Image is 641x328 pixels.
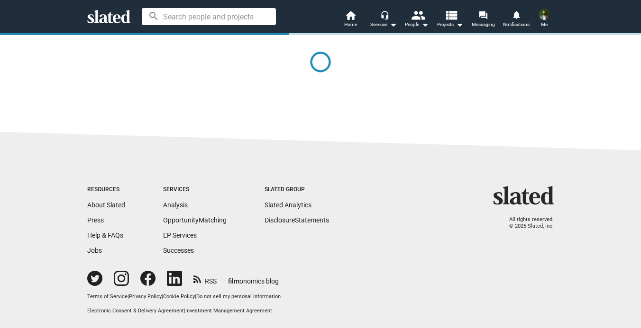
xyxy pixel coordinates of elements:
a: Jobs [87,247,102,254]
mat-icon: arrow_drop_down [419,19,430,30]
input: Search people and projects [142,8,276,25]
span: | [162,293,163,300]
a: Slated Analytics [265,201,311,209]
div: People [405,19,429,30]
button: Services [367,9,400,30]
span: | [128,293,129,300]
a: DisclosureStatements [265,216,329,224]
span: Notifications [503,19,530,30]
a: Help & FAQs [87,231,123,239]
a: Successes [163,247,194,254]
span: Home [344,19,357,30]
a: Analysis [163,201,188,209]
div: Slated Group [265,186,329,194]
a: Electronic Consent & Delivery Agreement [87,308,184,314]
mat-icon: home [345,9,356,21]
mat-icon: headset_mic [380,10,389,19]
a: filmonomics blog [228,269,279,286]
a: Press [87,216,104,224]
a: Messaging [467,9,500,30]
span: Messaging [472,19,495,30]
a: EP Services [163,231,197,239]
div: Services [163,186,227,194]
span: film [228,277,239,285]
span: | [184,308,185,314]
a: Home [334,9,367,30]
button: People [400,9,433,30]
a: RSS [193,271,217,286]
a: Terms of Service [87,293,128,300]
div: Resources [87,186,125,194]
button: Projects [433,9,467,30]
img: Felix Nunez JR [539,9,550,20]
div: Services [370,19,397,30]
span: | [195,293,196,300]
span: Me [541,19,548,30]
mat-icon: forum [478,10,487,19]
a: About Slated [87,201,125,209]
a: Notifications [500,9,533,30]
mat-icon: people [411,8,425,22]
button: Felix Nunez JRMe [533,7,556,31]
mat-icon: view_list [444,8,458,22]
button: Do not sell my personal information [196,293,281,301]
a: Privacy Policy [129,293,162,300]
mat-icon: notifications [512,10,521,19]
mat-icon: arrow_drop_down [454,19,465,30]
a: OpportunityMatching [163,216,227,224]
a: Investment Management Agreement [185,308,272,314]
p: All rights reserved. © 2025 Slated, Inc. [499,216,554,230]
a: Cookie Policy [163,293,195,300]
span: Projects [437,19,463,30]
mat-icon: arrow_drop_down [387,19,399,30]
